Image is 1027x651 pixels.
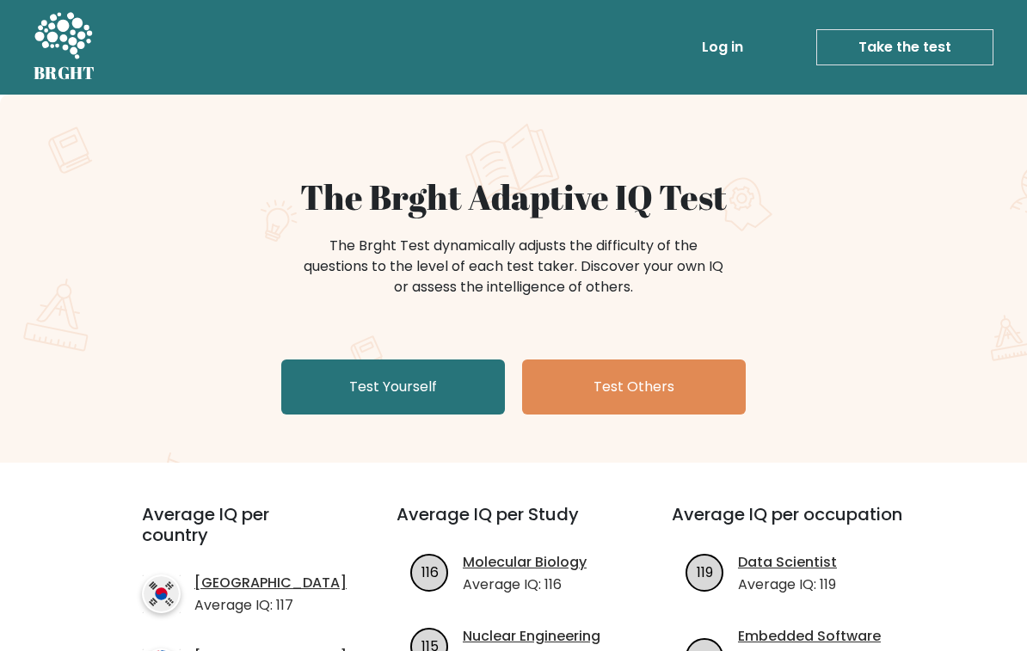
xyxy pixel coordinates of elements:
h3: Average IQ per country [142,504,335,566]
h1: The Brght Adaptive IQ Test [94,177,933,218]
text: 119 [697,562,713,582]
a: Test Others [522,359,746,415]
a: [GEOGRAPHIC_DATA] [194,573,347,593]
text: 116 [421,562,438,582]
p: Average IQ: 117 [194,595,347,616]
p: Average IQ: 119 [738,574,837,595]
a: Molecular Biology [463,552,587,573]
a: Take the test [816,29,993,65]
a: Nuclear Engineering [463,626,600,647]
img: country [142,574,181,613]
a: Log in [695,30,750,64]
a: Test Yourself [281,359,505,415]
a: Data Scientist [738,552,837,573]
h3: Average IQ per Study [397,504,630,545]
a: BRGHT [34,7,95,88]
h5: BRGHT [34,63,95,83]
div: The Brght Test dynamically adjusts the difficulty of the questions to the level of each test take... [298,236,729,298]
h3: Average IQ per occupation [672,504,906,545]
p: Average IQ: 116 [463,574,587,595]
